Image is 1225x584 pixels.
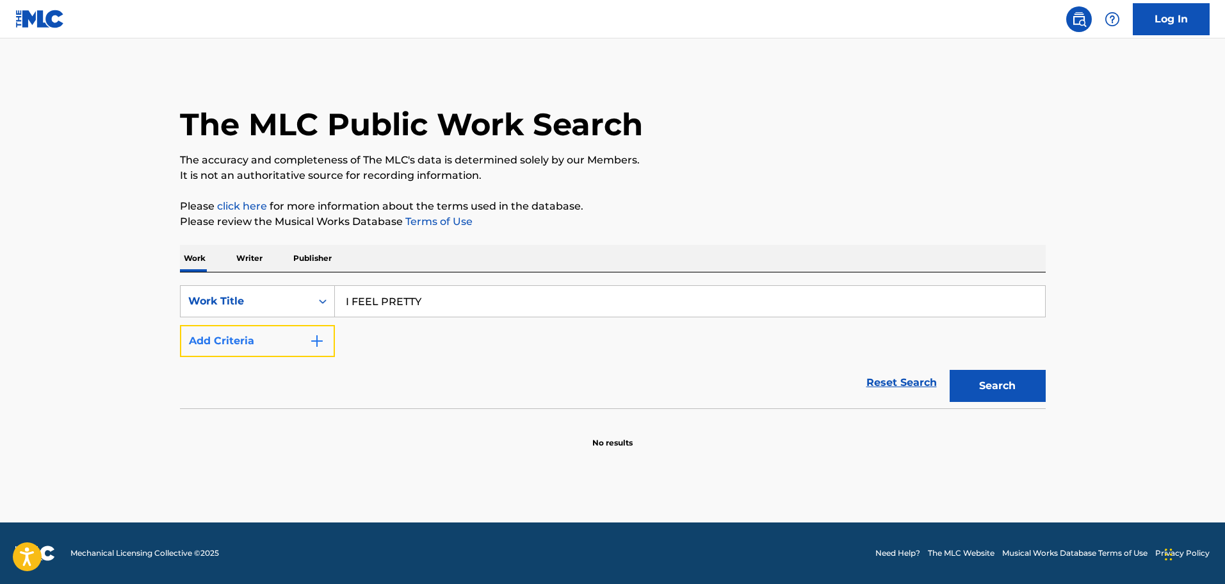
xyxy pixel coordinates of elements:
[180,105,643,144] h1: The MLC Public Work Search
[1133,3,1210,35] a: Log In
[1002,547,1148,559] a: Musical Works Database Terms of Use
[217,200,267,212] a: click here
[928,547,994,559] a: The MLC Website
[180,199,1046,214] p: Please for more information about the terms used in the database.
[1066,6,1092,32] a: Public Search
[403,215,473,228] a: Terms of Use
[180,153,1046,168] p: The accuracy and completeness of The MLC's data is determined solely by our Members.
[1071,12,1087,27] img: search
[232,245,266,272] p: Writer
[15,546,55,561] img: logo
[950,370,1046,402] button: Search
[860,369,943,397] a: Reset Search
[180,325,335,357] button: Add Criteria
[180,168,1046,183] p: It is not an authoritative source for recording information.
[180,245,209,272] p: Work
[309,333,325,349] img: 9d2ae6d4665cec9f34b9.svg
[875,547,920,559] a: Need Help?
[592,422,633,449] p: No results
[180,285,1046,408] form: Search Form
[1155,547,1210,559] a: Privacy Policy
[180,214,1046,229] p: Please review the Musical Works Database
[1161,522,1225,584] iframe: Chat Widget
[15,10,65,28] img: MLC Logo
[1099,6,1125,32] div: Help
[70,547,219,559] span: Mechanical Licensing Collective © 2025
[1165,535,1172,574] div: Drag
[1105,12,1120,27] img: help
[188,294,304,309] div: Work Title
[289,245,336,272] p: Publisher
